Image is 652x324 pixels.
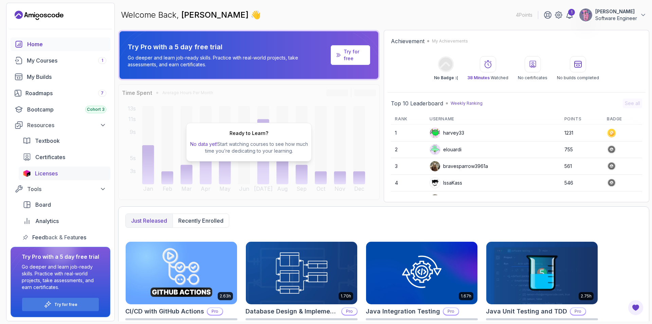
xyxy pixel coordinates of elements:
p: Watched [467,75,508,81]
img: CI/CD with GitHub Actions card [126,242,237,304]
img: jetbrains icon [23,170,31,177]
p: Recently enrolled [178,217,223,225]
h2: Top 10 Leaderboard [391,99,443,107]
a: Try for free [344,48,365,62]
p: Software Engineer [595,15,637,22]
p: Pro [342,308,357,315]
td: 2 [391,141,425,158]
p: Pro [570,308,585,315]
img: user profile image [579,8,592,21]
p: Pro [207,308,222,315]
h2: Ready to Learn? [230,130,268,137]
p: Weekly Ranking [451,101,483,106]
div: Bootcamp [27,105,106,114]
p: No Badge :( [434,75,458,81]
td: 4 [391,175,425,191]
a: certificates [19,150,110,164]
span: Feedback & Features [32,233,86,241]
p: No certificates [518,75,547,81]
p: Go deeper and learn job-ready skills. Practice with real-world projects, take assessments, and ea... [128,54,328,68]
td: 1231 [560,125,603,141]
span: Analytics [35,217,59,225]
h2: Java Integration Testing [366,307,440,316]
td: 561 [560,158,603,175]
div: harvey33 [430,127,464,138]
th: Rank [391,114,425,125]
p: [PERSON_NAME] [595,8,637,15]
img: Java Integration Testing card [366,242,477,304]
p: My Achievements [432,38,468,44]
button: Just released [126,214,173,227]
a: feedback [19,231,110,244]
span: 7 [101,90,104,96]
td: 546 [560,175,603,191]
span: [PERSON_NAME] [181,10,251,20]
a: licenses [19,167,110,180]
a: Try for free [54,302,77,307]
a: textbook [19,134,110,148]
span: Licenses [35,169,58,177]
div: My Courses [27,56,106,65]
div: 1 [568,9,575,16]
img: default monster avatar [430,128,440,138]
td: 755 [560,141,603,158]
td: 1 [391,125,425,141]
button: Resources [11,119,110,131]
p: Start watching courses to see how much time you’re dedicating to your learning. [189,141,309,154]
a: home [11,37,110,51]
span: 👋 [251,10,261,20]
p: Welcome Back, [121,10,261,20]
span: Textbook [35,137,60,145]
th: Badge [603,114,642,125]
button: Open Feedback Button [628,300,644,316]
div: My Builds [27,73,106,81]
p: 1.70h [341,293,351,299]
a: analytics [19,214,110,228]
div: IssaKass [430,177,462,188]
span: No data yet! [190,141,217,147]
th: Username [425,114,560,125]
button: See all [623,99,642,108]
a: builds [11,70,110,84]
td: 3 [391,158,425,175]
span: 1 [102,58,103,63]
p: Pro [443,308,458,315]
a: board [19,198,110,211]
p: 4 Points [516,12,532,18]
button: Try for free [22,297,99,311]
button: user profile image[PERSON_NAME]Software Engineer [579,8,647,22]
div: Resources [27,121,106,129]
button: Tools [11,183,110,195]
a: bootcamp [11,103,110,116]
p: Just released [131,217,167,225]
h2: Achievement [391,37,424,45]
img: Java Unit Testing and TDD card [486,242,598,304]
a: Landing page [15,10,64,21]
img: user profile image [430,194,440,205]
h2: Database Design & Implementation [246,307,339,316]
span: Cohort 3 [87,107,105,112]
td: 413 [560,191,603,208]
button: Recently enrolled [173,214,229,227]
p: Try Pro with a 5 day free trial [128,42,328,52]
span: Board [35,201,51,209]
h2: CI/CD with GitHub Actions [125,307,204,316]
span: Certificates [35,153,65,161]
th: Points [560,114,603,125]
td: 5 [391,191,425,208]
span: 38 Minutes [467,75,490,80]
div: fiercehummingbirdb9500 [430,194,500,205]
img: default monster avatar [430,144,440,155]
img: user profile image [430,161,440,171]
img: user profile image [430,178,440,188]
a: Try for free [331,45,370,65]
div: Home [27,40,106,48]
a: courses [11,54,110,67]
div: bravesparrow3961a [430,161,488,172]
div: Tools [27,185,106,193]
div: elouardi [430,144,461,155]
a: roadmaps [11,86,110,100]
a: 1 [565,11,574,19]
